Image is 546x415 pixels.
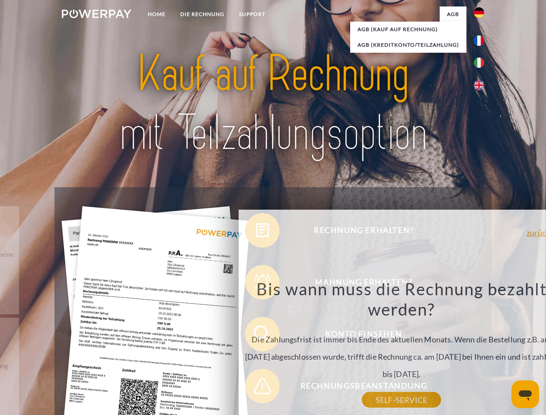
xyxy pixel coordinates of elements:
[350,22,466,37] a: AGB (Kauf auf Rechnung)
[362,392,441,408] a: SELF-SERVICE
[474,7,484,18] img: de
[62,10,131,18] img: logo-powerpay-white.svg
[474,80,484,90] img: en
[511,380,539,408] iframe: Schaltfläche zum Öffnen des Messaging-Fensters
[474,57,484,68] img: it
[173,6,232,22] a: DIE RECHNUNG
[440,6,466,22] a: agb
[350,37,466,53] a: AGB (Kreditkonto/Teilzahlung)
[232,6,273,22] a: SUPPORT
[474,35,484,46] img: fr
[140,6,173,22] a: Home
[83,41,463,166] img: title-powerpay_de.svg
